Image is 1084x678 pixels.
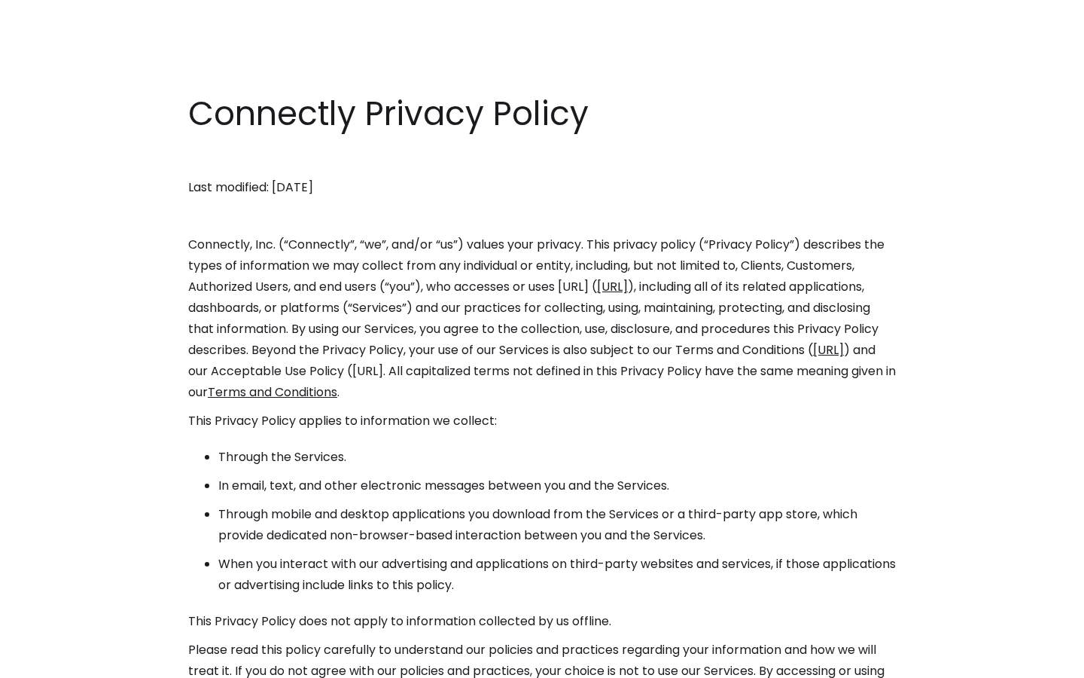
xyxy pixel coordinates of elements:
[15,650,90,673] aside: Language selected: English
[188,234,896,403] p: Connectly, Inc. (“Connectly”, “we”, and/or “us”) values your privacy. This privacy policy (“Priva...
[30,652,90,673] ul: Language list
[218,504,896,546] li: Through mobile and desktop applications you download from the Services or a third-party app store...
[597,278,628,295] a: [URL]
[218,475,896,496] li: In email, text, and other electronic messages between you and the Services.
[218,554,896,596] li: When you interact with our advertising and applications on third-party websites and services, if ...
[188,148,896,169] p: ‍
[188,411,896,432] p: This Privacy Policy applies to information we collect:
[208,383,337,401] a: Terms and Conditions
[188,206,896,227] p: ‍
[813,341,844,359] a: [URL]
[218,447,896,468] li: Through the Services.
[188,90,896,137] h1: Connectly Privacy Policy
[188,611,896,632] p: This Privacy Policy does not apply to information collected by us offline.
[188,177,896,198] p: Last modified: [DATE]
